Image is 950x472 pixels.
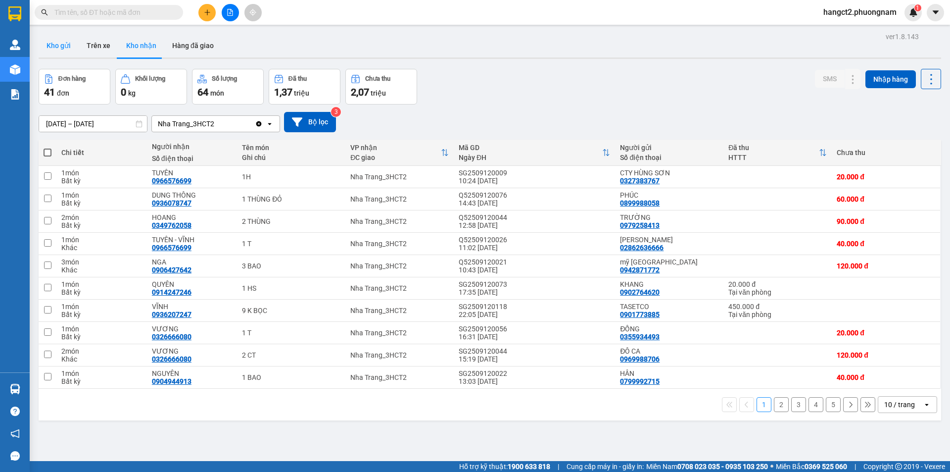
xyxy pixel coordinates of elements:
strong: 1900 633 818 [508,463,550,471]
button: Số lượng64món [192,69,264,105]
button: Chưa thu2,07 triệu [345,69,417,105]
div: 0327383767 [620,177,660,185]
div: 0979258413 [620,221,660,229]
div: Người nhận [152,143,232,151]
div: 1 T [242,329,340,337]
div: 1 món [61,191,142,199]
div: 0966576699 [152,244,191,252]
button: Kho gửi [39,34,79,57]
div: 3 BAO [242,262,340,270]
div: NGUYÊN [152,369,232,377]
div: VƯƠNG [152,325,232,333]
button: 3 [791,397,806,412]
button: 1 [757,397,771,412]
div: DUNG THÔNG [152,191,232,199]
th: Toggle SortBy [345,140,454,166]
th: Toggle SortBy [454,140,615,166]
div: Ghi chú [242,154,340,161]
div: 0355934493 [620,333,660,341]
div: 1 HS [242,284,340,292]
span: notification [10,429,20,438]
div: 0914247246 [152,288,191,296]
button: file-add [222,4,239,21]
div: 40.000 đ [837,240,935,248]
div: Chưa thu [365,75,390,82]
div: 1H [242,173,340,181]
div: 22:05 [DATE] [459,311,610,318]
div: 14:43 [DATE] [459,199,610,207]
span: | [558,461,559,472]
span: caret-down [931,8,940,17]
div: Bất kỳ [61,199,142,207]
div: ĐÔ CA [620,347,718,355]
div: 120.000 đ [837,262,935,270]
div: TUYÊN - VĨNH [152,236,232,244]
div: 1 món [61,303,142,311]
div: 10 / trang [884,400,915,410]
div: 0799992715 [620,377,660,385]
div: 1 THÙNG ĐỎ [242,195,340,203]
button: caret-down [927,4,944,21]
div: Nha Trang_3HCT2 [350,307,449,315]
div: Chưa thu [837,149,935,157]
div: 0942871772 [620,266,660,274]
span: 2,07 [351,86,369,98]
div: SG2509120009 [459,169,610,177]
img: warehouse-icon [10,64,20,75]
button: SMS [815,70,845,88]
span: plus [204,9,211,16]
div: VĨNH [152,303,232,311]
span: ⚪️ [770,465,773,469]
div: 02862636666 [620,244,664,252]
div: Nha Trang_3HCT2 [350,173,449,181]
div: Bất kỳ [61,221,142,229]
div: Khác [61,244,142,252]
div: Số lượng [212,75,237,82]
span: | [855,461,856,472]
div: 0936078747 [152,199,191,207]
div: Q52509120076 [459,191,610,199]
div: 15:19 [DATE] [459,355,610,363]
div: Q52509120026 [459,236,610,244]
div: 0326666080 [152,355,191,363]
button: aim [244,4,262,21]
div: 2 CT [242,351,340,359]
div: 2 THÙNG [242,217,340,225]
div: VƯƠNG [152,347,232,355]
div: 20.000 đ [837,329,935,337]
div: 0901773885 [620,311,660,318]
div: 0899988058 [620,199,660,207]
strong: 0369 525 060 [805,463,847,471]
div: 120.000 đ [837,351,935,359]
div: 1 món [61,325,142,333]
div: ver 1.8.143 [886,31,919,42]
button: 2 [774,397,789,412]
svg: open [266,120,274,128]
div: Đơn hàng [58,75,86,82]
span: 0 [121,86,126,98]
div: Tại văn phòng [728,311,827,318]
div: KHANG [620,280,718,288]
div: 1 món [61,169,142,177]
div: Tên món [242,144,340,152]
span: Miền Nam [646,461,768,472]
div: 0969988706 [620,355,660,363]
svg: Clear value [255,120,263,128]
div: KIM PHỤNG [620,236,718,244]
div: 17:35 [DATE] [459,288,610,296]
div: 9 K BỌC [242,307,340,315]
div: Nha Trang_3HCT2 [350,262,449,270]
input: Tìm tên, số ĐT hoặc mã đơn [54,7,171,18]
div: CTY HÙNG SƠN [620,169,718,177]
div: 10:43 [DATE] [459,266,610,274]
div: 10:24 [DATE] [459,177,610,185]
div: Nha Trang_3HCT2 [350,329,449,337]
div: 0349762058 [152,221,191,229]
div: QUYÊN [152,280,232,288]
button: 4 [808,397,823,412]
button: Trên xe [79,34,118,57]
button: Nhập hàng [865,70,916,88]
div: ĐC giao [350,154,441,161]
div: 16:31 [DATE] [459,333,610,341]
div: Nha Trang_3HCT2 [350,351,449,359]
